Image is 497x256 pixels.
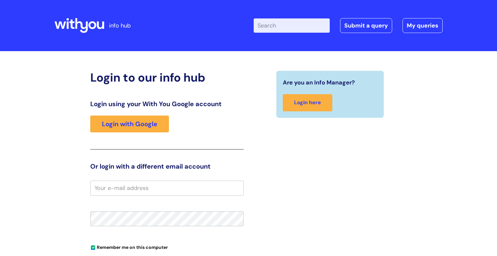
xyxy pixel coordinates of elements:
h3: Or login with a different email account [90,162,244,170]
a: Submit a query [340,18,392,33]
a: Login with Google [90,116,169,132]
input: Remember me on this computer [91,246,95,250]
label: Remember me on this computer [90,243,168,250]
div: You can uncheck this option if you're logging in from a shared device [90,242,244,252]
h2: Login to our info hub [90,71,244,84]
h3: Login using your With You Google account [90,100,244,108]
a: My queries [403,18,443,33]
input: Your e-mail address [90,181,244,195]
input: Search [254,18,330,33]
a: Login here [283,94,332,111]
span: Are you an Info Manager? [283,77,355,88]
p: info hub [109,20,131,31]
